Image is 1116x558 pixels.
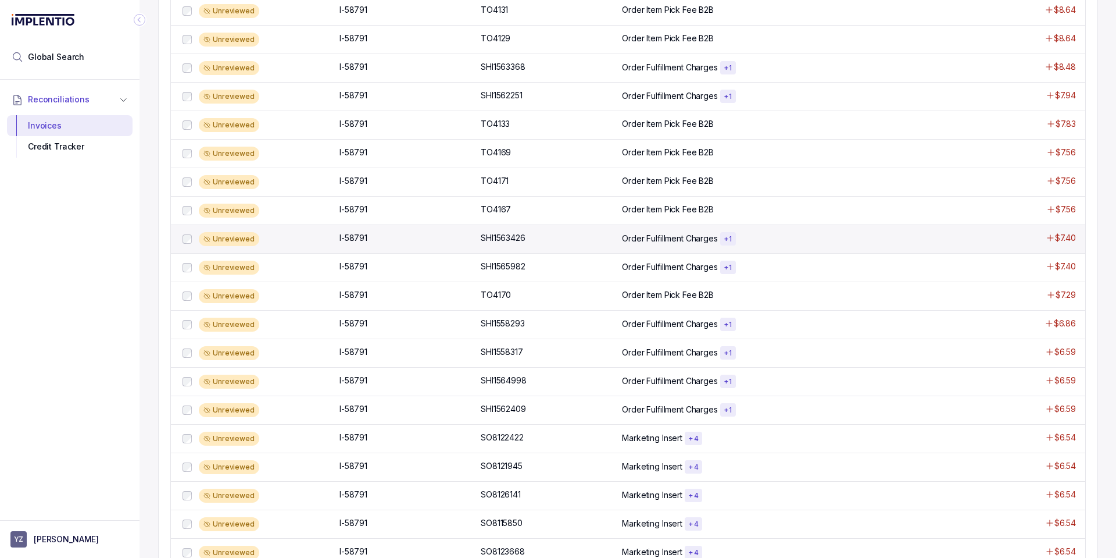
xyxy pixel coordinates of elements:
p: I-58791 [339,432,367,443]
p: + 4 [688,434,699,443]
p: Order Item Pick Fee B2B [622,289,714,301]
p: [PERSON_NAME] [34,534,99,545]
div: Unreviewed [199,61,259,75]
p: TO4129 [481,33,510,44]
p: SO8126141 [481,489,521,500]
span: User initials [10,531,27,548]
p: I-58791 [339,460,367,472]
p: Order Fulfillment Charges [622,347,718,358]
p: I-58791 [339,346,367,358]
p: $6.59 [1054,375,1076,386]
p: + 1 [724,349,732,358]
div: Unreviewed [199,460,259,474]
p: + 1 [724,234,732,244]
p: I-58791 [339,90,367,101]
input: checkbox-checkbox [183,292,192,301]
div: Unreviewed [199,204,259,218]
input: checkbox-checkbox [183,6,192,16]
p: Order Fulfillment Charges [622,90,718,102]
div: Credit Tracker [16,136,123,157]
p: + 1 [724,406,732,415]
p: + 4 [688,548,699,557]
input: checkbox-checkbox [183,434,192,443]
p: Marketing Insert [622,518,682,529]
div: Unreviewed [199,517,259,531]
p: $7.40 [1055,232,1076,244]
p: TO4171 [481,175,509,187]
p: Order Item Pick Fee B2B [622,4,714,16]
div: Reconciliations [7,113,133,160]
div: Unreviewed [199,147,259,161]
div: Invoices [16,115,123,136]
p: I-58791 [339,403,367,415]
div: Unreviewed [199,375,259,389]
span: Reconciliations [28,94,90,105]
p: $7.56 [1056,175,1076,187]
p: Marketing Insert [622,546,682,558]
p: I-58791 [339,261,367,272]
p: Order Fulfillment Charges [622,62,718,73]
p: $6.86 [1054,318,1076,329]
p: I-58791 [339,375,367,386]
p: $8.64 [1054,33,1076,44]
div: Unreviewed [199,33,259,47]
input: checkbox-checkbox [183,320,192,329]
p: SHI1565982 [481,261,525,272]
p: + 4 [688,491,699,500]
button: User initials[PERSON_NAME] [10,531,129,548]
div: Unreviewed [199,118,259,132]
input: checkbox-checkbox [183,120,192,130]
p: + 4 [688,463,699,472]
div: Unreviewed [199,346,259,360]
p: $7.56 [1056,204,1076,215]
p: Marketing Insert [622,489,682,501]
div: Unreviewed [199,489,259,503]
p: I-58791 [339,318,367,329]
div: Unreviewed [199,232,259,246]
div: Unreviewed [199,261,259,275]
p: SHI1558293 [481,318,525,329]
p: + 1 [724,320,732,329]
input: checkbox-checkbox [183,263,192,272]
p: $6.59 [1054,403,1076,415]
p: $7.94 [1055,90,1076,101]
p: SHI1563426 [481,232,525,244]
p: Order Fulfillment Charges [622,318,718,330]
p: Order Item Pick Fee B2B [622,33,714,44]
p: I-58791 [339,4,367,16]
p: + 1 [724,263,732,272]
p: SHI1562409 [481,403,526,415]
input: checkbox-checkbox [183,491,192,500]
input: checkbox-checkbox [183,149,192,158]
p: TO4133 [481,118,510,130]
input: checkbox-checkbox [183,406,192,415]
span: Global Search [28,51,84,63]
p: SHI1562251 [481,90,523,101]
p: SHI1563368 [481,61,525,73]
p: I-58791 [339,546,367,557]
p: I-58791 [339,33,367,44]
p: $7.40 [1055,261,1076,272]
p: SO8115850 [481,517,523,529]
div: Collapse Icon [133,13,146,27]
input: checkbox-checkbox [183,35,192,44]
p: $7.83 [1056,118,1076,130]
div: Unreviewed [199,403,259,417]
p: SHI1558317 [481,346,523,358]
p: I-58791 [339,517,367,529]
p: Order Item Pick Fee B2B [622,204,714,215]
input: checkbox-checkbox [183,377,192,386]
input: checkbox-checkbox [183,92,192,101]
p: TO4131 [481,4,508,16]
div: Unreviewed [199,432,259,446]
p: TO4167 [481,204,511,215]
p: SO8123668 [481,546,525,557]
p: Order Item Pick Fee B2B [622,147,714,158]
p: Order Fulfillment Charges [622,404,718,415]
p: I-58791 [339,61,367,73]
p: I-58791 [339,175,367,187]
p: SO8122422 [481,432,524,443]
p: Order Item Pick Fee B2B [622,175,714,187]
p: $6.59 [1054,346,1076,358]
p: Order Fulfillment Charges [622,375,718,387]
